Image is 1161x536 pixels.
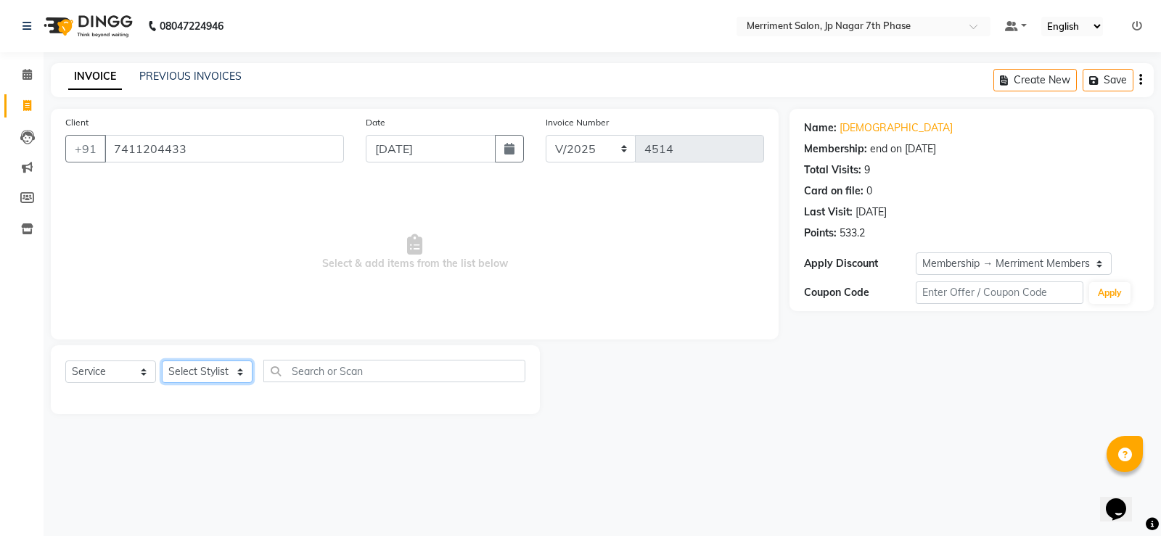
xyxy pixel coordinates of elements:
div: Last Visit: [804,205,853,220]
span: Select & add items from the list below [65,180,764,325]
iframe: chat widget [1100,478,1146,521]
div: [DATE] [856,205,887,220]
img: logo [37,6,136,46]
div: Membership: [804,141,867,157]
input: Enter Offer / Coupon Code [916,281,1083,304]
button: +91 [65,135,106,162]
a: PREVIOUS INVOICES [139,70,242,83]
a: [DEMOGRAPHIC_DATA] [840,120,953,136]
div: Points: [804,226,837,241]
div: Card on file: [804,184,863,199]
input: Search by Name/Mobile/Email/Code [104,135,344,162]
div: 9 [864,162,870,178]
div: 0 [866,184,872,199]
button: Create New [993,69,1077,91]
label: Client [65,116,89,129]
div: Coupon Code [804,285,916,300]
a: INVOICE [68,64,122,90]
div: Total Visits: [804,162,861,178]
div: end on [DATE] [870,141,936,157]
label: Invoice Number [546,116,609,129]
input: Search or Scan [263,360,525,382]
div: Apply Discount [804,256,916,271]
label: Date [366,116,385,129]
div: Name: [804,120,837,136]
button: Apply [1089,282,1131,304]
b: 08047224946 [160,6,223,46]
button: Save [1083,69,1133,91]
div: 533.2 [840,226,865,241]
